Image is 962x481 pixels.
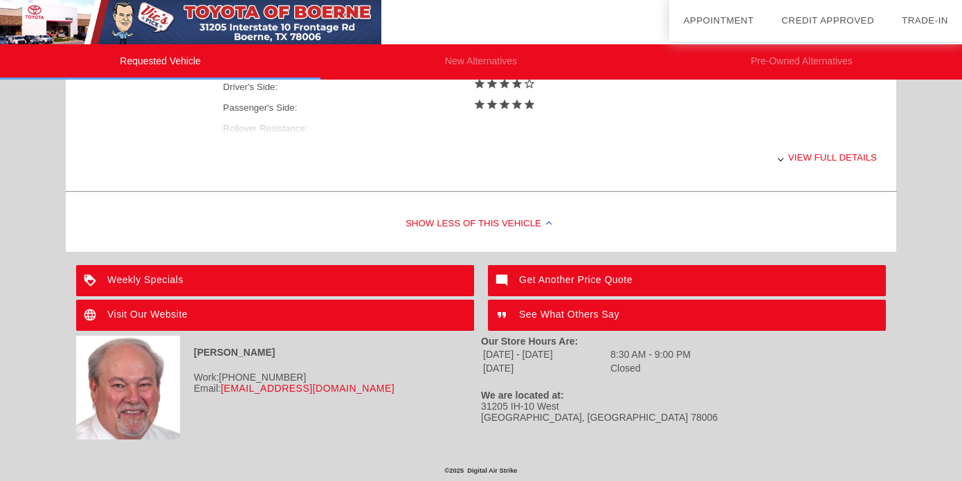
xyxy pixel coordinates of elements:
strong: We are located at: [481,390,564,401]
img: ic_language_white_24dp_2x.png [76,300,107,331]
div: 31205 IH-10 West [GEOGRAPHIC_DATA], [GEOGRAPHIC_DATA] 78006 [481,401,886,423]
img: ic_format_quote_white_24dp_2x.png [488,300,519,331]
strong: Our Store Hours Are: [481,336,578,347]
a: [EMAIL_ADDRESS][DOMAIN_NAME] [221,383,394,394]
i: star [486,98,498,111]
td: Closed [610,362,691,374]
strong: [PERSON_NAME] [194,347,275,358]
img: ic_mode_comment_white_24dp_2x.png [488,265,519,296]
span: [PHONE_NUMBER] [219,372,306,383]
a: Credit Approved [781,15,874,26]
i: star [511,98,523,111]
div: Show Less of this Vehicle [66,197,896,252]
li: New Alternatives [320,44,641,80]
img: ic_loyalty_white_24dp_2x.png [76,265,107,296]
td: 8:30 AM - 9:00 PM [610,348,691,361]
a: Appointment [683,15,754,26]
div: View full details [223,140,877,174]
div: Work: [76,372,481,383]
i: star [523,98,536,111]
li: Pre-Owned Alternatives [642,44,962,80]
div: Email: [76,383,481,394]
a: Get Another Price Quote [488,265,886,296]
div: Passenger's Side: [223,98,535,118]
a: Weekly Specials [76,265,474,296]
i: star [473,98,486,111]
a: See What Others Say [488,300,886,331]
td: [DATE] - [DATE] [482,348,608,361]
td: [DATE] [482,362,608,374]
a: Visit Our Website [76,300,474,331]
i: star [498,98,511,111]
a: Trade-In [902,15,948,26]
